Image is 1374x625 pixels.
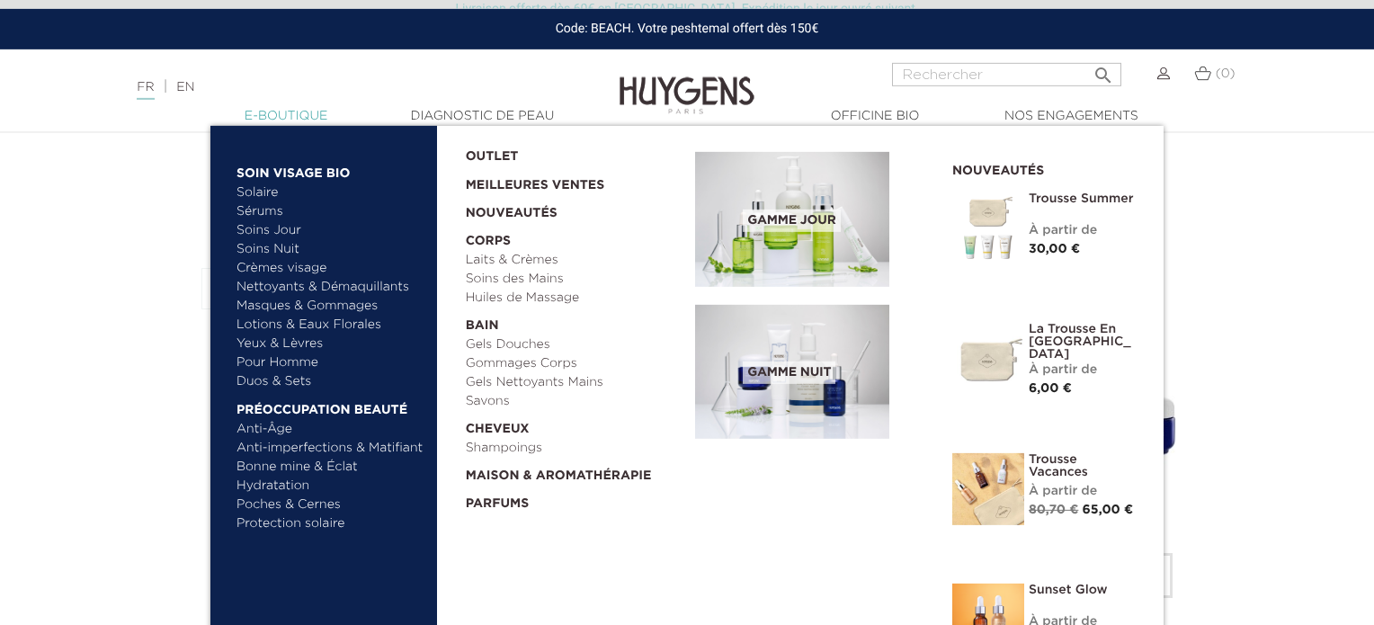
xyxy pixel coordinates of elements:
[1029,482,1137,501] div: À partir de
[981,107,1161,126] a: Nos engagements
[695,152,889,287] img: routine_jour_banner.jpg
[743,210,840,232] span: Gamme jour
[620,48,754,117] img: Huygens
[952,157,1137,179] h2: Nouveautés
[236,202,424,221] a: Sérums
[236,240,408,259] a: Soins Nuit
[1029,221,1137,240] div: À partir de
[236,420,424,439] a: Anti-Âge
[236,372,424,391] a: Duos & Sets
[466,289,683,308] a: Huiles de Massage
[236,259,424,278] a: Crèmes visage
[1029,243,1080,255] span: 30,00 €
[695,305,925,440] a: Gamme nuit
[1029,584,1137,596] a: Sunset Glow
[952,192,1024,264] img: Trousse Summer
[466,335,683,354] a: Gels Douches
[466,270,683,289] a: Soins des Mains
[1083,504,1134,516] span: 65,00 €
[466,486,683,513] a: Parfums
[137,81,154,100] a: FR
[392,107,572,126] a: Diagnostic de peau
[785,107,965,126] a: Officine Bio
[236,514,424,533] a: Protection solaire
[196,107,376,126] a: E-Boutique
[892,63,1121,86] input: Rechercher
[236,316,424,335] a: Lotions & Eaux Florales
[1087,58,1120,82] button: 
[952,453,1024,525] img: La Trousse vacances
[952,323,1024,395] img: La Trousse en Coton
[201,268,424,309] button: Pertinence
[695,152,925,287] a: Gamme jour
[466,392,683,411] a: Savons
[466,251,683,270] a: Laits & Crèmes
[236,335,424,353] a: Yeux & Lèvres
[1216,67,1236,80] span: (0)
[1029,382,1072,395] span: 6,00 €
[466,439,683,458] a: Shampoings
[466,373,683,392] a: Gels Nettoyants Mains
[695,305,889,440] img: routine_nuit_banner.jpg
[1029,361,1137,379] div: À partir de
[1029,323,1137,361] a: La Trousse en [GEOGRAPHIC_DATA]
[236,458,424,477] a: Bonne mine & Éclat
[466,138,667,166] a: OUTLET
[236,477,424,496] a: Hydratation
[466,354,683,373] a: Gommages Corps
[1029,453,1137,478] a: Trousse Vacances
[1029,504,1078,516] span: 80,70 €
[466,458,683,486] a: Maison & Aromathérapie
[743,362,835,384] span: Gamme nuit
[466,411,683,439] a: Cheveux
[466,308,683,335] a: Bain
[236,496,424,514] a: Poches & Cernes
[466,223,683,251] a: Corps
[236,391,424,420] a: Préoccupation beauté
[236,297,424,316] a: Masques & Gommages
[1029,192,1137,205] a: Trousse Summer
[236,221,424,240] a: Soins Jour
[236,278,424,297] a: Nettoyants & Démaquillants
[236,183,424,202] a: Solaire
[1093,59,1114,81] i: 
[466,195,683,223] a: Nouveautés
[236,155,424,183] a: Soin Visage Bio
[236,439,424,458] a: Anti-imperfections & Matifiant
[176,81,194,94] a: EN
[466,166,667,195] a: Meilleures Ventes
[236,353,424,372] a: Pour Homme
[128,76,558,98] div: |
